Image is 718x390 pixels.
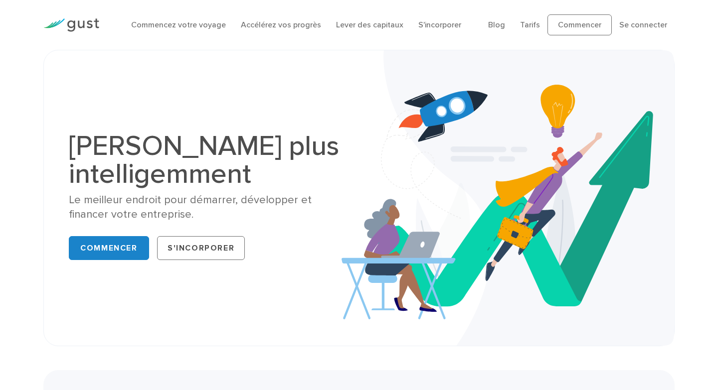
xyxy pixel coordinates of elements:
[168,243,234,253] font: S'incorporer
[520,20,540,29] a: Tarifs
[43,18,99,32] img: Logo Gust
[488,20,505,29] a: Blog
[342,50,674,346] img: Héros des startups plus intelligentes
[69,236,149,260] a: Commencer
[131,20,226,29] a: Commencez votre voyage
[558,20,601,29] font: Commencer
[336,20,403,29] a: Lever des capitaux
[418,20,461,29] a: S'incorporer
[619,20,667,29] a: Se connecter
[80,243,137,253] font: Commencer
[69,193,312,221] font: Le meilleur endroit pour démarrer, développer et financer votre entreprise.
[241,20,321,29] a: Accélérez vos progrès
[547,14,612,35] a: Commencer
[69,130,339,190] font: [PERSON_NAME] plus intelligemment
[157,236,245,260] a: S'incorporer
